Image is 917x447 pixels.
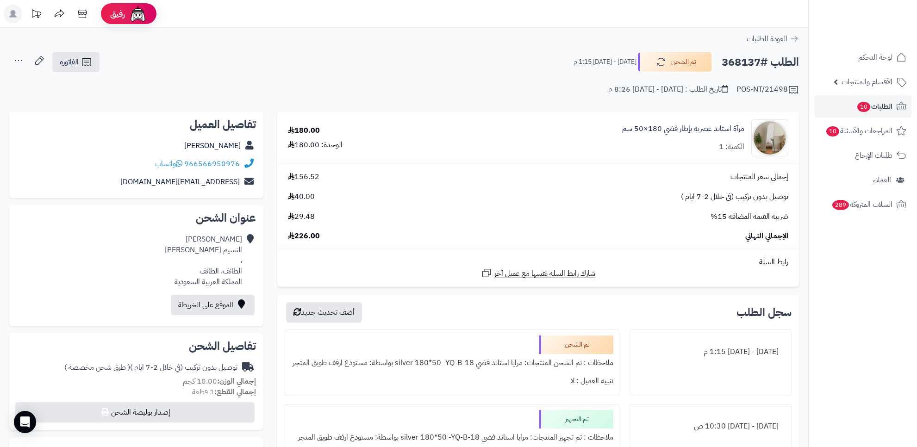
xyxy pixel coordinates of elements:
[832,200,849,210] span: 289
[291,372,613,390] div: تنبيه العميل : لا
[184,158,240,169] a: 966566950976
[636,343,786,361] div: [DATE] - [DATE] 1:15 م
[730,172,788,182] span: إجمالي سعر المنتجات
[171,295,255,315] a: الموقع على الخريطة
[636,417,786,435] div: [DATE] - [DATE] 10:30 ص
[711,211,788,222] span: ضريبة القيمة المضافة 15%
[622,124,744,134] a: مرآة استاند عصرية بإطار فضي 180×50 سم
[288,211,315,222] span: 29.48
[539,335,613,354] div: تم الشحن
[129,5,147,23] img: ai-face.png
[681,192,788,202] span: توصيل بدون تركيب (في خلال 2-7 ايام )
[747,33,799,44] a: العودة للطلبات
[64,362,237,373] div: توصيل بدون تركيب (في خلال 2-7 ايام )
[857,102,870,112] span: 10
[842,75,892,88] span: الأقسام والمنتجات
[814,120,911,142] a: المراجعات والأسئلة10
[574,57,636,67] small: [DATE] - [DATE] 1:15 م
[184,140,241,151] a: [PERSON_NAME]
[288,192,315,202] span: 40.00
[736,307,792,318] h3: سجل الطلب
[638,52,712,72] button: تم الشحن
[14,411,36,433] div: Open Intercom Messenger
[814,95,911,118] a: الطلبات10
[747,33,787,44] span: العودة للطلبات
[165,234,242,287] div: [PERSON_NAME] النسيم [PERSON_NAME] ، الطائف، الطائف المملكة العربية السعودية
[814,144,911,167] a: طلبات الإرجاع
[288,140,343,150] div: الوحدة: 180.00
[494,268,595,279] span: شارك رابط السلة نفسها مع عميل آخر
[825,124,892,137] span: المراجعات والأسئلة
[217,376,256,387] strong: إجمالي الوزن:
[64,362,130,373] span: ( طرق شحن مخصصة )
[814,46,911,68] a: لوحة التحكم
[736,84,799,95] div: POS-NT/21498
[826,126,839,137] span: 10
[288,125,320,136] div: 180.00
[52,52,100,72] a: الفاتورة
[288,172,319,182] span: 156.52
[745,231,788,242] span: الإجمالي النهائي
[286,302,362,323] button: أضف تحديث جديد
[719,142,744,152] div: الكمية: 1
[722,53,799,72] h2: الطلب #368137
[814,169,911,191] a: العملاء
[288,231,320,242] span: 226.00
[831,198,892,211] span: السلات المتروكة
[539,410,613,428] div: تم التجهيز
[60,56,79,68] span: الفاتورة
[17,341,256,352] h2: تفاصيل الشحن
[873,174,891,186] span: العملاء
[17,212,256,223] h2: عنوان الشحن
[814,193,911,216] a: السلات المتروكة289
[855,149,892,162] span: طلبات الإرجاع
[214,386,256,397] strong: إجمالي القطع:
[291,354,613,372] div: ملاحظات : تم الشحن المنتجات: مرايا استاند فضي silver 180*50 -YQ-B-18 بواسطة: مستودع ارفف طويق المتجر
[25,5,48,25] a: تحديثات المنصة
[110,8,125,19] span: رفيق
[120,176,240,187] a: [EMAIL_ADDRESS][DOMAIN_NAME]
[281,257,795,267] div: رابط السلة
[15,402,255,422] button: إصدار بوليصة الشحن
[858,51,892,64] span: لوحة التحكم
[608,84,728,95] div: تاريخ الطلب : [DATE] - [DATE] 8:26 م
[183,376,256,387] small: 10.00 كجم
[752,119,788,156] img: 1753864739-1-90x90.jpg
[291,428,613,447] div: ملاحظات : تم تجهيز المنتجات: مرايا استاند فضي silver 180*50 -YQ-B-18 بواسطة: مستودع ارفف طويق المتجر
[856,100,892,113] span: الطلبات
[155,158,182,169] a: واتساب
[192,386,256,397] small: 1 قطعة
[17,119,256,130] h2: تفاصيل العميل
[481,267,595,279] a: شارك رابط السلة نفسها مع عميل آخر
